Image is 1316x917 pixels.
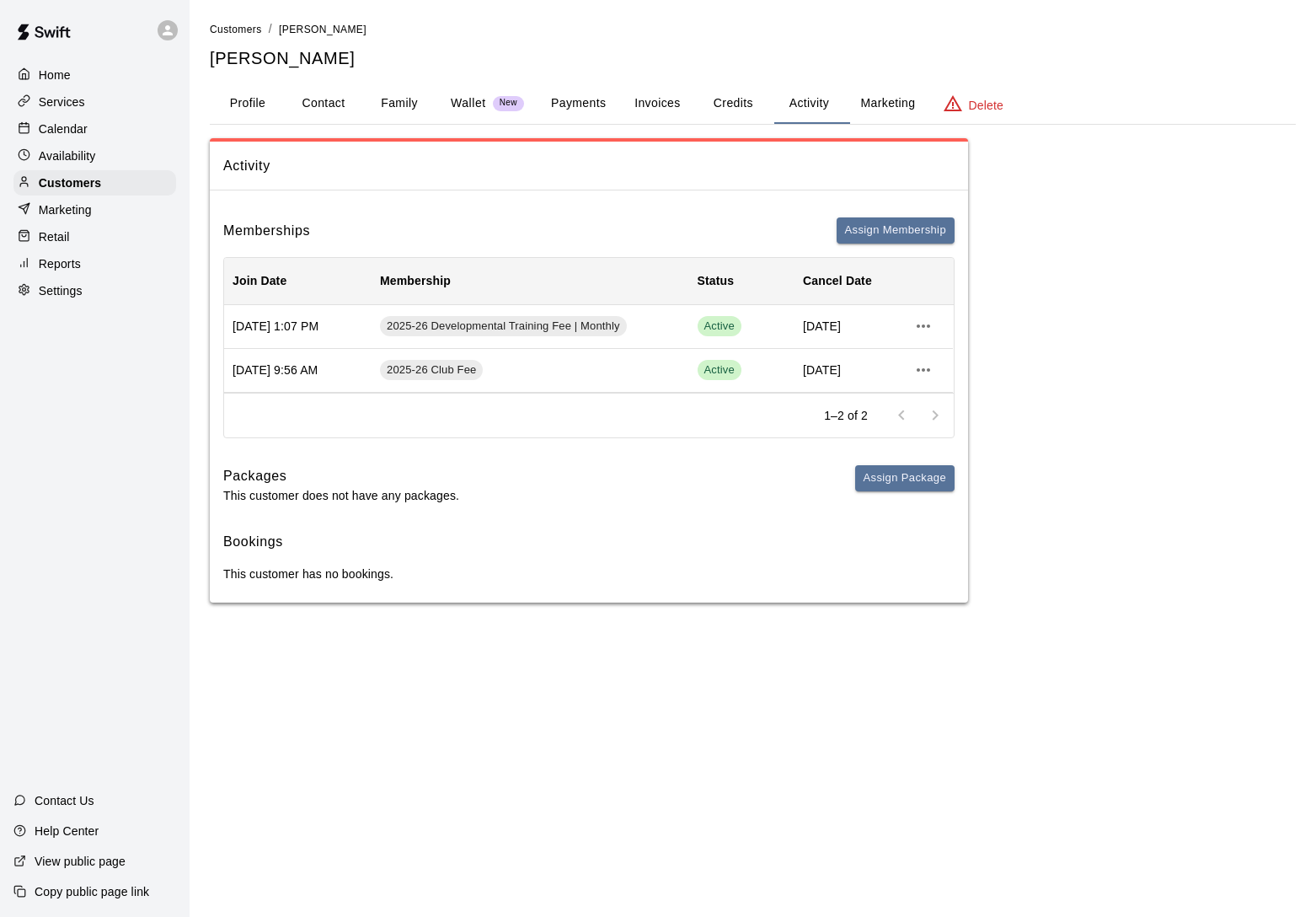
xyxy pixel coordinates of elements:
[361,83,437,124] button: Family
[210,47,1296,70] h5: [PERSON_NAME]
[39,67,71,83] p: Home
[698,319,741,335] span: Active
[13,251,176,276] a: Reports
[223,566,955,582] p: This customer has no bookings.
[13,224,176,249] a: Retail
[223,487,459,504] p: This customer does not have any packages.
[223,220,310,242] h6: Memberships
[13,116,176,142] a: Calendar
[35,853,126,870] p: View public page
[969,97,1003,114] p: Delete
[35,792,94,809] p: Contact Us
[803,318,841,335] span: [DATE]
[39,147,96,164] p: Availability
[909,356,938,384] button: more actions
[223,155,955,177] span: Activity
[493,98,524,109] span: New
[35,823,99,839] p: Help Center
[39,255,81,272] p: Reports
[13,197,176,223] a: Marketing
[824,407,868,424] p: 1–2 of 2
[803,257,872,304] div: Cancel Date
[538,83,619,124] button: Payments
[13,278,176,303] a: Settings
[794,257,901,304] div: Cancel Date
[210,22,262,35] a: Customers
[380,316,632,336] a: 2025-26 Developmental Training Fee | Monthly
[698,360,741,380] span: Active
[619,83,695,124] button: Invoices
[689,257,795,304] div: Status
[847,83,928,124] button: Marketing
[269,20,272,38] li: /
[13,143,176,169] a: Availability
[39,94,85,110] p: Services
[224,305,372,349] div: [DATE] 1:07 PM
[39,174,101,191] p: Customers
[210,20,1296,39] nav: breadcrumb
[13,170,176,196] a: Customers
[233,257,286,304] div: Join Date
[451,94,486,112] p: Wallet
[837,217,955,244] button: Assign Membership
[35,883,149,900] p: Copy public page link
[223,531,955,553] h6: Bookings
[13,89,176,115] a: Services
[695,83,771,124] button: Credits
[279,24,366,35] span: [PERSON_NAME]
[39,228,70,245] p: Retail
[286,83,361,124] button: Contact
[698,257,735,304] div: Status
[698,316,741,336] span: Active
[39,201,92,218] p: Marketing
[39,282,83,299] p: Settings
[224,349,372,393] div: [DATE] 9:56 AM
[39,121,88,137] p: Calendar
[698,362,741,378] span: Active
[13,62,176,88] a: Home
[210,24,262,35] span: Customers
[380,257,451,304] div: Membership
[855,465,955,491] button: Assign Package
[223,465,459,487] h6: Packages
[210,83,1296,124] div: basic tabs example
[380,360,489,380] a: 2025-26 Club Fee
[909,312,938,341] button: more actions
[224,257,372,304] div: Join Date
[771,83,847,124] button: Activity
[380,362,483,378] span: 2025-26 Club Fee
[210,83,286,124] button: Profile
[372,257,689,304] div: Membership
[803,362,841,378] span: [DATE]
[380,319,627,335] span: 2025-26 Developmental Training Fee | Monthly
